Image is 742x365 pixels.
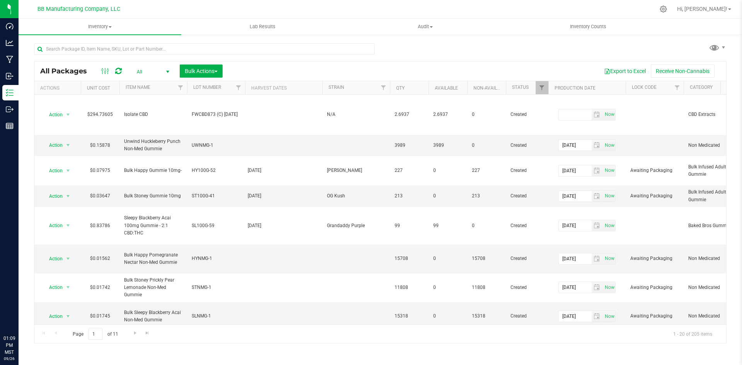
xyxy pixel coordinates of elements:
[3,335,15,356] p: 01:09 PM MST
[63,282,73,293] span: select
[344,19,507,35] a: Audit
[599,65,651,78] button: Export to Excel
[690,85,713,90] a: Category
[603,220,616,231] span: Set Current date
[603,253,616,264] span: Set Current date
[344,23,506,30] span: Audit
[602,140,615,151] span: select
[37,6,120,12] span: BB Manufacturing Company, LLC
[433,284,463,291] span: 0
[603,282,616,293] span: Set Current date
[63,311,73,322] span: select
[602,191,615,202] span: select
[603,109,616,120] span: Set Current date
[34,43,374,55] input: Search Package ID, Item Name, SKU, Lot or Part Number...
[192,167,240,174] span: HY100G-52
[603,165,616,176] span: Set Current date
[667,328,718,340] span: 1 - 20 of 205 items
[328,85,344,90] a: Strain
[81,244,119,273] td: $0.01562
[433,142,463,149] span: 3989
[192,222,240,229] span: SL100G-59
[245,81,322,95] th: Harvest Dates
[42,140,63,151] span: Action
[511,255,544,262] span: Created
[630,284,679,291] span: Awaiting Packaging
[632,85,657,90] a: Lock Code
[630,255,679,262] span: Awaiting Packaging
[63,253,73,264] span: select
[81,135,119,156] td: $0.15878
[192,284,240,291] span: STNMG-1
[433,255,463,262] span: 0
[396,85,405,91] a: Qty
[327,192,385,200] span: OG Kush
[192,192,240,200] span: ST100G-41
[603,311,616,322] span: Set Current date
[511,142,544,149] span: Created
[42,191,63,202] span: Action
[6,89,14,97] inline-svg: Inventory
[19,23,181,30] span: Inventory
[3,356,15,362] p: 09/26
[6,122,14,130] inline-svg: Reports
[174,81,187,94] a: Filter
[63,165,73,176] span: select
[395,111,424,118] span: 2.6937
[555,85,596,91] a: Production Date
[192,142,240,149] span: UWNMG-1
[395,284,424,291] span: 11808
[630,167,679,174] span: Awaiting Packaging
[81,156,119,185] td: $0.07975
[40,85,78,91] div: Actions
[395,312,424,320] span: 15318
[630,312,679,320] span: Awaiting Packaging
[181,19,344,35] a: Lab Results
[511,111,544,118] span: Created
[472,192,501,200] span: 213
[42,109,63,120] span: Action
[511,312,544,320] span: Created
[433,167,463,174] span: 0
[602,220,615,231] span: select
[327,111,385,118] span: N/A
[511,222,544,229] span: Created
[472,284,501,291] span: 11808
[63,109,73,120] span: select
[511,167,544,174] span: Created
[248,167,320,174] div: Value 1: 2024-11-19
[6,22,14,30] inline-svg: Dashboard
[592,140,603,151] span: select
[536,81,548,94] a: Filter
[560,23,617,30] span: Inventory Counts
[6,39,14,47] inline-svg: Analytics
[327,222,385,229] span: Grandaddy Purple
[124,251,182,266] span: Bulk Happy Pomegranate Nectar Non-Med Gummie
[671,81,684,94] a: Filter
[8,303,31,326] iframe: Resource center
[603,140,616,151] span: Set Current date
[395,222,424,229] span: 99
[142,328,153,338] a: Go to the last page
[124,111,182,118] span: Isolate CBD
[19,19,181,35] a: Inventory
[42,165,63,176] span: Action
[6,105,14,113] inline-svg: Outbound
[472,255,501,262] span: 15708
[129,328,141,338] a: Go to the next page
[592,253,603,264] span: select
[6,72,14,80] inline-svg: Inbound
[42,282,63,293] span: Action
[239,23,286,30] span: Lab Results
[377,81,390,94] a: Filter
[602,109,615,120] span: select
[87,85,110,91] a: Unit Cost
[395,255,424,262] span: 15708
[592,191,603,202] span: select
[472,222,501,229] span: 0
[433,111,463,118] span: 2.6937
[473,85,508,91] a: Non-Available
[124,138,182,153] span: Unwind Huckleberry Punch Non-Med Gummie
[592,165,603,176] span: select
[66,328,124,340] span: Page of 11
